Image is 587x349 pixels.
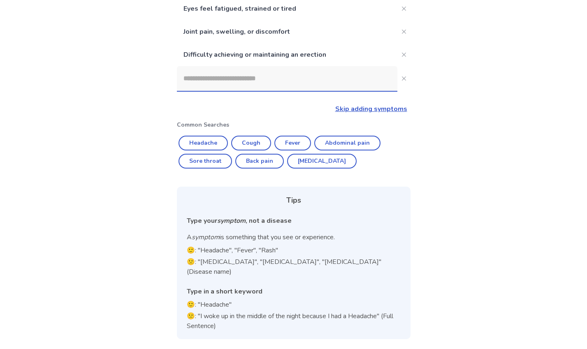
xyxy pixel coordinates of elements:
[287,154,357,169] button: [MEDICAL_DATA]
[177,20,397,43] p: Joint pain, swelling, or discomfort
[187,232,401,242] p: A is something that you see or experience.
[179,136,228,150] button: Headache
[187,287,401,296] div: Type in a short keyword
[274,136,311,150] button: Fever
[235,154,284,169] button: Back pain
[187,311,401,331] p: 🙁: "I woke up in the middle of the night because I had a Headache" (Full Sentence)
[177,120,411,129] p: Common Searches
[217,216,246,225] i: symptom
[177,43,397,66] p: Difficulty achieving or maintaining an erection
[335,104,407,113] a: Skip adding symptoms
[192,233,220,242] i: symptom
[187,245,401,255] p: 🙂: "Headache", "Fever", "Rash"
[397,48,411,61] button: Close
[397,2,411,15] button: Close
[397,25,411,38] button: Close
[177,66,397,91] input: Close
[231,136,271,150] button: Cough
[187,195,401,206] div: Tips
[397,72,411,85] button: Close
[314,136,381,150] button: Abdominal pain
[187,257,401,277] p: 🙁: "[MEDICAL_DATA]", "[MEDICAL_DATA]", "[MEDICAL_DATA]" (Disease name)
[187,300,401,310] p: 🙂: "Headache"
[187,216,401,226] div: Type your , not a disease
[179,154,232,169] button: Sore throat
